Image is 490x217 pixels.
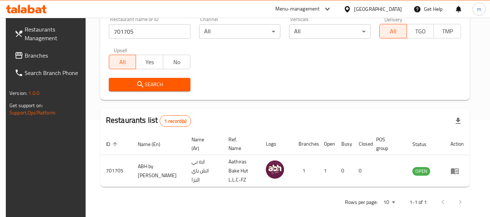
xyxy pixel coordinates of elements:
[477,5,481,13] span: m
[376,135,398,153] span: POS group
[345,198,378,207] p: Rows per page:
[335,133,353,155] th: Busy
[112,57,133,67] span: All
[409,198,427,207] p: 1-1 of 1
[25,68,82,77] span: Search Branch Phone
[379,24,407,38] button: All
[353,155,370,187] td: 0
[384,17,403,22] label: Delivery
[318,155,335,187] td: 1
[25,51,82,60] span: Branches
[380,197,398,208] div: Rows per page:
[106,115,191,127] h2: Restaurants list
[136,55,163,69] button: Yes
[109,24,190,39] input: Search for restaurant name or ID..
[192,135,214,153] span: Name (Ar)
[28,88,40,98] span: 1.0.0
[186,155,223,187] td: ايه بي اتش باي اثيرا
[160,118,191,125] span: 1 record(s)
[9,101,43,110] span: Get support on:
[450,167,464,175] div: Menu
[449,112,467,130] div: Export file
[100,155,132,187] td: 701705
[318,133,335,155] th: Open
[9,64,88,82] a: Search Branch Phone
[354,5,402,13] div: [GEOGRAPHIC_DATA]
[109,55,136,69] button: All
[9,108,55,117] a: Support.OpsPlatform
[138,140,170,149] span: Name (En)
[9,21,88,47] a: Restaurants Management
[383,26,404,37] span: All
[160,115,191,127] div: Total records count
[166,57,188,67] span: No
[293,155,318,187] td: 1
[437,26,458,37] span: TMP
[199,24,281,39] div: All
[353,133,370,155] th: Closed
[109,78,190,91] button: Search
[115,80,185,89] span: Search
[223,155,260,187] td: Aathiras Bake Hut L.L.C-FZ
[445,133,470,155] th: Action
[25,25,82,42] span: Restaurants Management
[412,167,430,175] span: OPEN
[9,88,27,98] span: Version:
[132,155,186,187] td: ABH by [PERSON_NAME]
[228,135,251,153] span: Ref. Name
[275,5,320,13] div: Menu-management
[163,55,190,69] button: No
[266,160,284,179] img: ABH by Aathira
[410,26,431,37] span: TGO
[9,47,88,64] a: Branches
[114,47,127,53] label: Upsell
[106,140,120,149] span: ID
[100,133,470,187] table: enhanced table
[433,24,461,38] button: TMP
[335,155,353,187] td: 0
[289,24,371,39] div: All
[407,24,434,38] button: TGO
[139,57,160,67] span: Yes
[260,133,293,155] th: Logo
[412,140,436,149] span: Status
[293,133,318,155] th: Branches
